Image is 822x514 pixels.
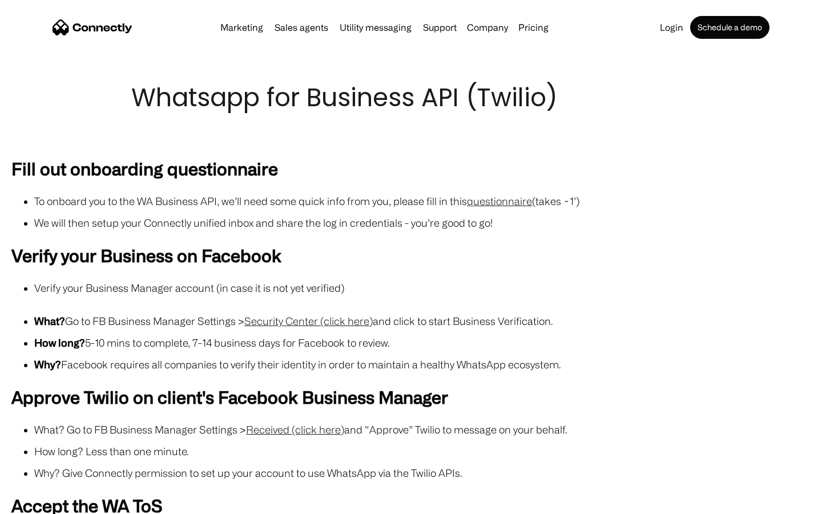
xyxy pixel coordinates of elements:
h1: Whatsapp for Business API (Twilio) [131,80,691,115]
a: Marketing [216,23,268,32]
ul: Language list [23,494,68,510]
a: Login [655,23,688,32]
strong: Why? [34,359,61,370]
a: Received (click here) [246,424,344,435]
a: Sales agents [270,23,333,32]
a: Security Center (click here) [244,315,373,327]
a: Support [418,23,461,32]
li: Verify your Business Manager account (in case it is not yet verified) [34,280,811,296]
a: Pricing [514,23,553,32]
strong: How long? [34,337,85,348]
li: What? Go to FB Business Manager Settings > and “Approve” Twilio to message on your behalf. [34,421,811,437]
a: Schedule a demo [690,16,769,39]
a: Utility messaging [335,23,416,32]
li: Why? Give Connectly permission to set up your account to use WhatsApp via the Twilio APIs. [34,465,811,481]
li: To onboard you to the WA Business API, we’ll need some quick info from you, please fill in this (... [34,193,811,209]
li: Facebook requires all companies to verify their identity in order to maintain a healthy WhatsApp ... [34,356,811,372]
li: We will then setup your Connectly unified inbox and share the log in credentials - you’re good to... [34,215,811,231]
li: 5-10 mins to complete, 7-14 business days for Facebook to review. [34,335,811,351]
strong: Fill out onboarding questionnaire [11,159,278,178]
div: Company [467,19,508,35]
a: questionnaire [467,195,532,207]
strong: Verify your Business on Facebook [11,246,281,265]
li: How long? Less than one minute. [34,443,811,459]
aside: Language selected: English [11,494,68,510]
strong: Approve Twilio on client's Facebook Business Manager [11,387,448,407]
strong: What? [34,315,65,327]
li: Go to FB Business Manager Settings > and click to start Business Verification. [34,313,811,329]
